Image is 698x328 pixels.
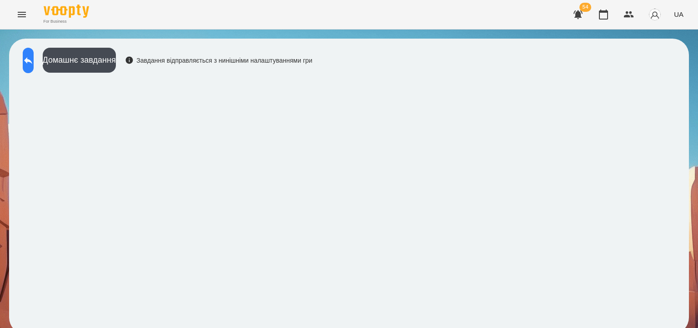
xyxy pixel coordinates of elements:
[11,4,33,25] button: Menu
[44,19,89,25] span: For Business
[648,8,661,21] img: avatar_s.png
[670,6,687,23] button: UA
[125,56,313,65] div: Завдання відправляється з нинішніми налаштуваннями гри
[579,3,591,12] span: 54
[674,10,683,19] span: UA
[43,48,116,73] button: Домашнє завдання
[44,5,89,18] img: Voopty Logo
